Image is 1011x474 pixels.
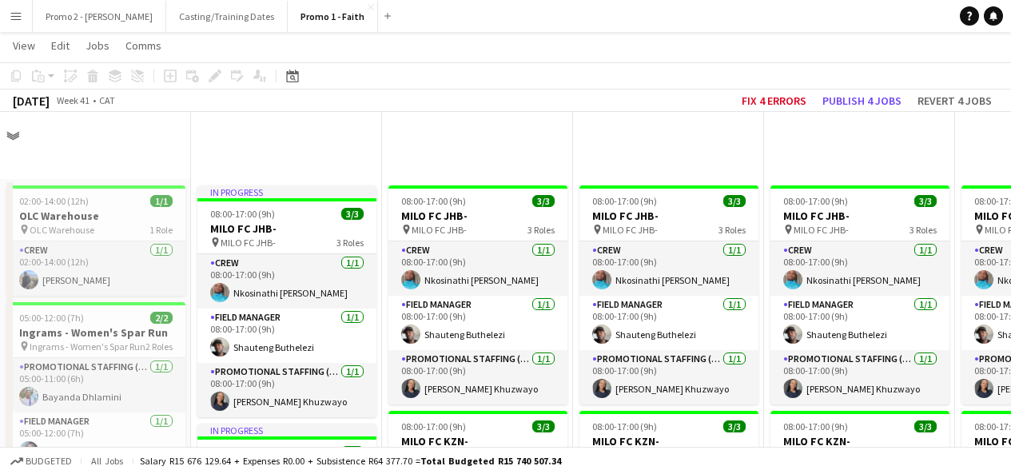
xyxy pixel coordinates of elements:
[579,241,758,296] app-card-role: Crew1/108:00-17:00 (9h)Nkosinathi [PERSON_NAME]
[13,38,35,53] span: View
[19,312,84,324] span: 05:00-12:00 (7h)
[914,420,937,432] span: 3/3
[735,90,813,111] button: Fix 4 errors
[388,209,567,223] h3: MILO FC JHB-
[145,341,173,353] span: 2 Roles
[911,90,998,111] button: Revert 4 jobs
[197,309,376,363] app-card-role: Field Manager1/108:00-17:00 (9h)Shauteng Buthelezi
[336,237,364,249] span: 3 Roles
[579,296,758,350] app-card-role: Field Manager1/108:00-17:00 (9h)Shauteng Buthelezi
[579,185,758,404] app-job-card: 08:00-17:00 (9h)3/3MILO FC JHB- MILO FC JHB-3 RolesCrew1/108:00-17:00 (9h)Nkosinathi [PERSON_NAME...
[341,208,364,220] span: 3/3
[532,195,555,207] span: 3/3
[197,221,376,236] h3: MILO FC JHB-
[914,195,937,207] span: 3/3
[6,35,42,56] a: View
[19,195,89,207] span: 02:00-14:00 (12h)
[150,312,173,324] span: 2/2
[79,35,116,56] a: Jobs
[718,224,746,236] span: 3 Roles
[6,302,185,467] app-job-card: 05:00-12:00 (7h)2/2Ingrams - Women's Spar Run Ingrams - Women's Spar Run2 RolesPromotional Staffi...
[51,38,70,53] span: Edit
[770,241,949,296] app-card-role: Crew1/108:00-17:00 (9h)Nkosinathi [PERSON_NAME]
[770,296,949,350] app-card-role: Field Manager1/108:00-17:00 (9h)Shauteng Buthelezi
[166,1,288,32] button: Casting/Training Dates
[770,434,949,448] h3: MILO FC KZN-
[723,420,746,432] span: 3/3
[13,93,50,109] div: [DATE]
[45,35,76,56] a: Edit
[150,195,173,207] span: 1/1
[401,195,466,207] span: 08:00-17:00 (9h)
[8,452,74,470] button: Budgeted
[210,208,275,220] span: 08:00-17:00 (9h)
[412,224,467,236] span: MILO FC JHB-
[221,237,276,249] span: MILO FC JHB-
[26,456,72,467] span: Budgeted
[579,434,758,448] h3: MILO FC KZN-
[6,241,185,296] app-card-role: Crew1/102:00-14:00 (12h)[PERSON_NAME]
[119,35,168,56] a: Comms
[33,1,166,32] button: Promo 2 - [PERSON_NAME]
[288,1,378,32] button: Promo 1 - Faith
[420,455,561,467] span: Total Budgeted R15 740 507.34
[579,209,758,223] h3: MILO FC JHB-
[197,185,376,198] div: In progress
[341,446,364,458] span: 3/3
[723,195,746,207] span: 3/3
[210,446,275,458] span: 08:00-17:00 (9h)
[388,434,567,448] h3: MILO FC KZN-
[125,38,161,53] span: Comms
[6,325,185,340] h3: Ingrams - Women's Spar Run
[603,224,658,236] span: MILO FC JHB-
[197,185,376,417] app-job-card: In progress08:00-17:00 (9h)3/3MILO FC JHB- MILO FC JHB-3 RolesCrew1/108:00-17:00 (9h)Nkosinathi [...
[770,350,949,404] app-card-role: Promotional Staffing (Brand Ambassadors)1/108:00-17:00 (9h)[PERSON_NAME] Khuzwayo
[783,420,848,432] span: 08:00-17:00 (9h)
[579,350,758,404] app-card-role: Promotional Staffing (Brand Ambassadors)1/108:00-17:00 (9h)[PERSON_NAME] Khuzwayo
[53,94,93,106] span: Week 41
[388,350,567,404] app-card-role: Promotional Staffing (Brand Ambassadors)1/108:00-17:00 (9h)[PERSON_NAME] Khuzwayo
[197,363,376,417] app-card-role: Promotional Staffing (Brand Ambassadors)1/108:00-17:00 (9h)[PERSON_NAME] Khuzwayo
[99,94,115,106] div: CAT
[140,455,561,467] div: Salary R15 676 129.64 + Expenses R0.00 + Subsistence R64 377.70 =
[6,412,185,467] app-card-role: Field Manager1/105:00-12:00 (7h)[PERSON_NAME]
[30,224,94,236] span: OLC Warehouse
[592,195,657,207] span: 08:00-17:00 (9h)
[532,420,555,432] span: 3/3
[910,224,937,236] span: 3 Roles
[388,296,567,350] app-card-role: Field Manager1/108:00-17:00 (9h)Shauteng Buthelezi
[794,224,849,236] span: MILO FC JHB-
[149,224,173,236] span: 1 Role
[527,224,555,236] span: 3 Roles
[770,209,949,223] h3: MILO FC JHB-
[6,358,185,412] app-card-role: Promotional Staffing (Brand Ambassadors)1/105:00-11:00 (6h)Bayanda Dhlamini
[783,195,848,207] span: 08:00-17:00 (9h)
[30,341,145,353] span: Ingrams - Women's Spar Run
[401,420,466,432] span: 08:00-17:00 (9h)
[197,254,376,309] app-card-role: Crew1/108:00-17:00 (9h)Nkosinathi [PERSON_NAME]
[6,209,185,223] h3: OLC Warehouse
[388,185,567,404] app-job-card: 08:00-17:00 (9h)3/3MILO FC JHB- MILO FC JHB-3 RolesCrew1/108:00-17:00 (9h)Nkosinathi [PERSON_NAME...
[816,90,908,111] button: Publish 4 jobs
[770,185,949,404] app-job-card: 08:00-17:00 (9h)3/3MILO FC JHB- MILO FC JHB-3 RolesCrew1/108:00-17:00 (9h)Nkosinathi [PERSON_NAME...
[197,424,376,436] div: In progress
[86,38,109,53] span: Jobs
[388,241,567,296] app-card-role: Crew1/108:00-17:00 (9h)Nkosinathi [PERSON_NAME]
[6,185,185,296] app-job-card: 02:00-14:00 (12h)1/1OLC Warehouse OLC Warehouse1 RoleCrew1/102:00-14:00 (12h)[PERSON_NAME]
[88,455,126,467] span: All jobs
[592,420,657,432] span: 08:00-17:00 (9h)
